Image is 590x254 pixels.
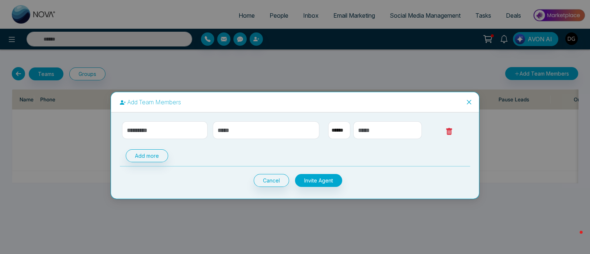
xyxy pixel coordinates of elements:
[459,92,479,112] button: Close
[120,98,470,106] p: Add Team Members
[126,149,168,162] button: Add more
[254,174,289,187] button: Cancel
[565,229,583,247] iframe: Intercom live chat
[295,174,342,187] button: Invite Agent
[466,99,472,105] span: close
